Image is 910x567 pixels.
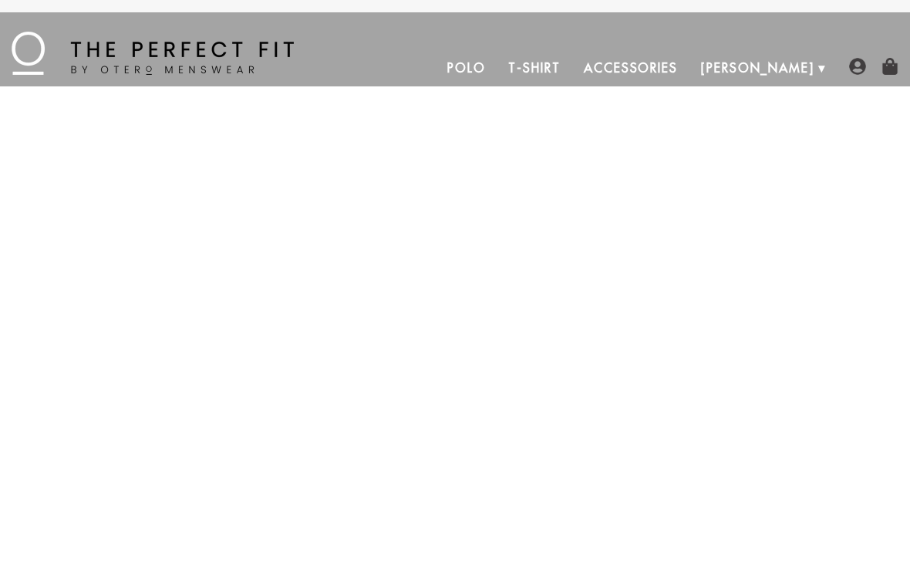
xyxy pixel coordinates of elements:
[436,49,497,86] a: Polo
[12,32,294,75] img: The Perfect Fit - by Otero Menswear - Logo
[497,49,571,86] a: T-Shirt
[689,49,826,86] a: [PERSON_NAME]
[572,49,689,86] a: Accessories
[881,58,898,75] img: shopping-bag-icon.png
[849,58,866,75] img: user-account-icon.png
